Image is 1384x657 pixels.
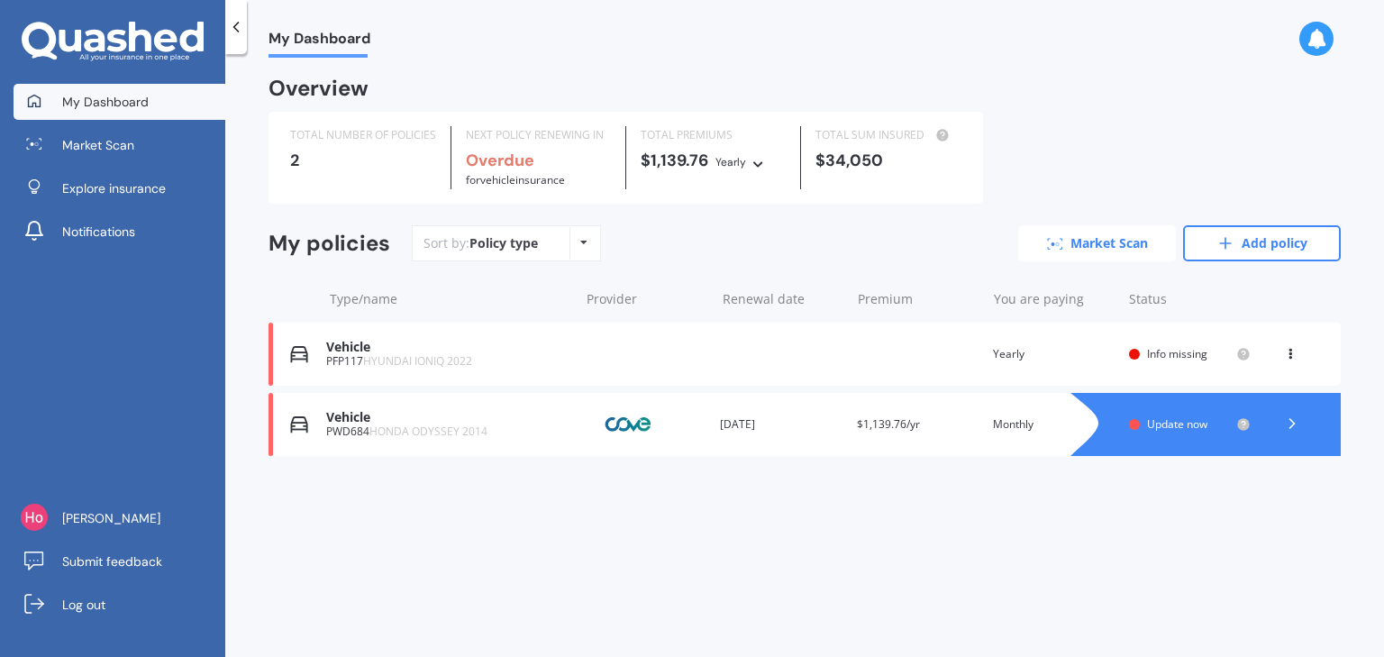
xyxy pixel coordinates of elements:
[14,543,225,579] a: Submit feedback
[21,504,48,531] img: ACg8ocLCQ4jNV5vnuzT3uhbNihuoaAFdPftxqGMM43kYFOY-2i6dQA=s96-c
[641,151,786,171] div: $1,139.76
[815,151,961,169] div: $34,050
[1147,346,1207,361] span: Info missing
[326,340,569,355] div: Vehicle
[269,79,369,97] div: Overview
[1147,416,1207,432] span: Update now
[330,290,572,308] div: Type/name
[326,410,569,425] div: Vehicle
[857,416,920,432] span: $1,139.76/yr
[466,126,611,144] div: NEXT POLICY RENEWING IN
[641,126,786,144] div: TOTAL PREMIUMS
[14,84,225,120] a: My Dashboard
[466,150,534,171] b: Overdue
[14,500,225,536] a: [PERSON_NAME]
[62,509,160,527] span: [PERSON_NAME]
[363,353,472,369] span: HYUNDAI IONIQ 2022
[723,290,844,308] div: Renewal date
[269,30,370,54] span: My Dashboard
[326,355,569,368] div: PFP117
[290,415,308,433] img: Vehicle
[14,127,225,163] a: Market Scan
[815,126,961,144] div: TOTAL SUM INSURED
[994,290,1115,308] div: You are paying
[14,214,225,250] a: Notifications
[290,345,308,363] img: Vehicle
[587,290,708,308] div: Provider
[14,170,225,206] a: Explore insurance
[62,596,105,614] span: Log out
[62,136,134,154] span: Market Scan
[326,425,569,438] div: PWD684
[62,179,166,197] span: Explore insurance
[369,424,487,439] span: HONDA ODYSSEY 2014
[62,552,162,570] span: Submit feedback
[290,126,436,144] div: TOTAL NUMBER OF POLICIES
[14,587,225,623] a: Log out
[466,172,565,187] span: for Vehicle insurance
[993,345,1115,363] div: Yearly
[1018,225,1176,261] a: Market Scan
[469,234,538,252] div: Policy type
[423,234,538,252] div: Sort by:
[1183,225,1341,261] a: Add policy
[290,151,436,169] div: 2
[993,415,1115,433] div: Monthly
[1129,290,1251,308] div: Status
[720,415,842,433] div: [DATE]
[62,93,149,111] span: My Dashboard
[584,407,674,442] img: Cove
[858,290,979,308] div: Premium
[715,153,746,171] div: Yearly
[62,223,135,241] span: Notifications
[269,231,390,257] div: My policies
